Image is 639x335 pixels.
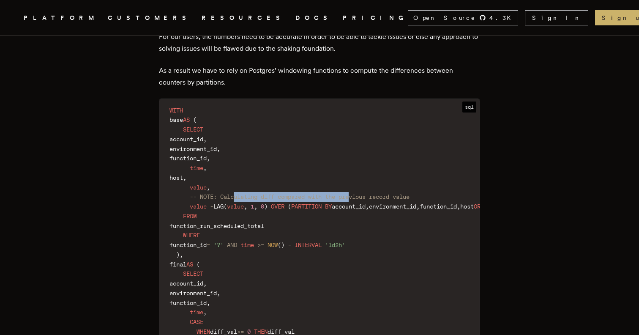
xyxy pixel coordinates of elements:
[295,242,322,248] span: INTERVAL
[193,116,197,123] span: (
[264,203,268,210] span: )
[176,251,180,258] span: )
[169,222,264,229] span: function_run_scheduled_total
[159,19,480,55] p: Prometheus has a similar problem, but it’s not as big of a deal if you’re only dealing with inter...
[108,13,191,23] a: CUSTOMERS
[325,203,332,210] span: BY
[207,242,210,248] span: =
[288,242,291,248] span: -
[24,13,98,23] button: PLATFORM
[460,203,474,210] span: host
[525,10,588,25] a: Sign In
[278,242,281,248] span: (
[169,155,207,162] span: function_id
[251,203,254,210] span: 1
[190,193,410,200] span: -- NOTE: Calculating diff compared with the previous record value
[288,203,291,210] span: (
[291,203,322,210] span: PARTITION
[169,242,207,248] span: function_id
[183,270,203,277] span: SELECT
[202,13,285,23] button: RESOURCES
[169,146,217,152] span: environment_id
[169,299,207,306] span: function_id
[180,251,183,258] span: ,
[207,155,210,162] span: ,
[271,203,284,210] span: OVER
[207,299,210,306] span: ,
[183,232,200,239] span: WHERE
[210,203,213,210] span: -
[420,203,457,210] span: function_id
[254,203,257,210] span: ,
[474,203,491,210] span: ORDER
[281,242,284,248] span: )
[261,203,264,210] span: 0
[213,203,224,210] span: LAG
[203,136,207,143] span: ,
[217,146,220,152] span: ,
[213,242,224,248] span: '?'
[203,309,207,316] span: ,
[190,165,203,171] span: time
[197,261,200,268] span: (
[343,13,408,23] a: PRICING
[489,14,516,22] span: 4.3 K
[197,328,210,335] span: WHEN
[217,290,220,297] span: ,
[268,328,295,335] span: diff_val
[268,242,278,248] span: NOW
[227,203,244,210] span: value
[416,203,420,210] span: ,
[254,328,268,335] span: THEN
[257,242,264,248] span: >=
[332,203,366,210] span: account_id
[190,319,203,325] span: CASE
[203,165,207,171] span: ,
[369,203,416,210] span: environment_id
[237,328,244,335] span: >=
[186,261,193,268] span: AS
[159,65,480,88] p: As a result we have to rely on Postgres’ windowing functions to compute the differences between c...
[190,203,207,210] span: value
[169,107,183,114] span: WITH
[183,126,203,133] span: SELECT
[366,203,369,210] span: ,
[295,13,333,23] a: DOCS
[207,184,210,191] span: ,
[183,116,190,123] span: AS
[210,328,237,335] span: diff_val
[183,213,197,220] span: FROM
[240,242,254,248] span: time
[190,309,203,316] span: time
[203,280,207,287] span: ,
[457,203,460,210] span: ,
[325,242,345,248] span: '1d2h'
[169,280,203,287] span: account_id
[227,242,237,248] span: AND
[169,136,203,143] span: account_id
[413,14,476,22] span: Open Source
[247,328,251,335] span: 0
[244,203,247,210] span: ,
[169,290,217,297] span: environment_id
[462,102,476,113] span: sql
[190,184,207,191] span: value
[224,203,227,210] span: (
[169,261,186,268] span: final
[169,174,183,181] span: host
[169,116,183,123] span: base
[183,174,186,181] span: ,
